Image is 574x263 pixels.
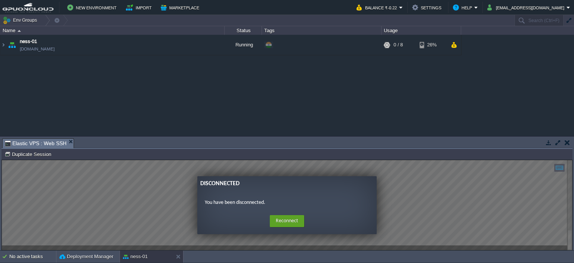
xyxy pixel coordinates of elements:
div: Status [225,26,262,35]
button: [EMAIL_ADDRESS][DOMAIN_NAME] [487,3,567,12]
img: AMDAwAAAACH5BAEAAAAALAAAAAABAAEAAAICRAEAOw== [18,30,21,32]
button: Help [453,3,474,12]
img: GPUonCLOUD [3,3,53,12]
span: [DOMAIN_NAME] [20,45,55,53]
a: ness-01 [20,38,37,45]
button: Import [126,3,154,12]
div: Tags [262,26,381,35]
img: AMDAwAAAACH5BAEAAAAALAAAAAABAAEAAAICRAEAOw== [7,35,17,55]
span: Elastic VPS : Web SSH [5,139,67,148]
button: Balance ₹-0.22 [357,3,399,12]
iframe: To enrich screen reader interactions, please activate Accessibility in Grammarly extension settings [2,160,572,250]
img: AMDAwAAAACH5BAEAAAAALAAAAAABAAEAAAICRAEAOw== [0,35,6,55]
button: Duplicate Session [4,151,53,158]
div: Usage [382,26,461,35]
button: Settings [412,3,444,12]
button: Env Groups [3,15,40,25]
button: New Environment [67,3,119,12]
button: Deployment Manager [59,253,113,260]
button: ness-01 [123,253,148,260]
div: 26% [420,35,444,55]
button: Marketplace [161,3,201,12]
div: 0 / 8 [394,35,403,55]
div: Running [225,35,262,55]
div: Name [1,26,224,35]
div: No active tasks [9,251,56,263]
